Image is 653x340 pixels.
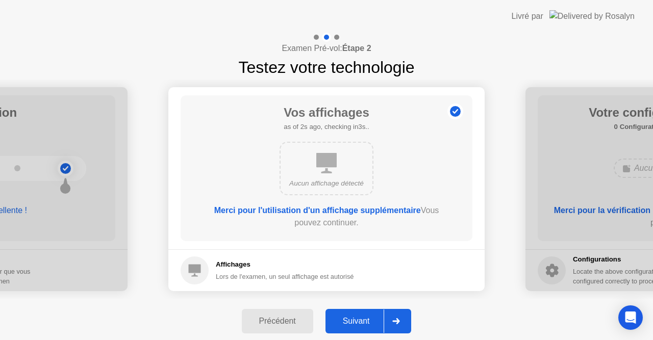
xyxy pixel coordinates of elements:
div: Précédent [245,317,310,326]
h4: Examen Pré-vol: [282,42,371,55]
div: Open Intercom Messenger [618,305,643,330]
h5: as of 2s ago, checking in3s.. [284,122,369,132]
h5: Affichages [216,259,354,270]
div: Suivant [329,317,384,326]
b: Merci pour l'utilisation d'un affichage supplémentaire [214,206,421,215]
div: Livré par [512,10,543,22]
button: Suivant [325,309,412,333]
b: Étape 2 [342,44,371,53]
h1: Testez votre technologie [238,55,414,80]
div: Vous pouvez continuer. [210,204,443,229]
div: Lors de l'examen, un seul affichage est autorisé [216,272,354,281]
h1: Vos affichages [284,103,369,122]
button: Précédent [242,309,313,333]
img: Delivered by Rosalyn [549,10,635,22]
div: Aucun affichage détecté [289,178,364,189]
